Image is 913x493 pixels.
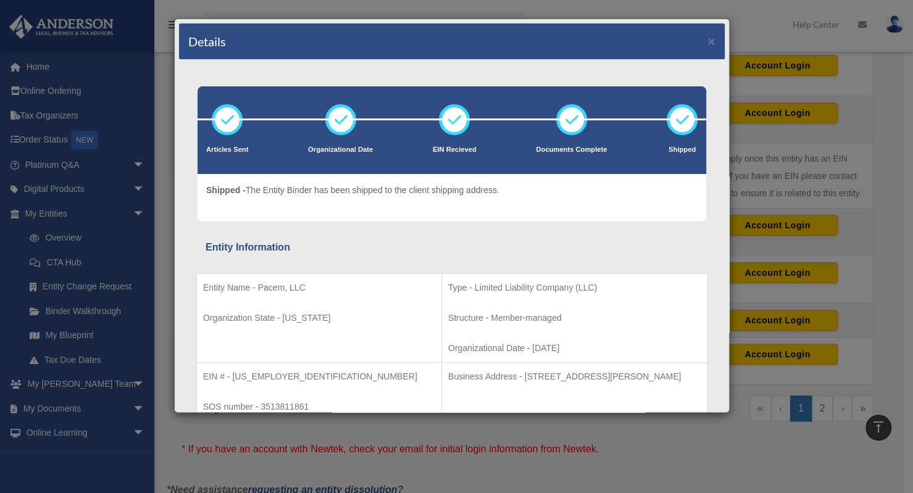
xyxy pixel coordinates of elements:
[206,185,246,195] span: Shipped -
[433,144,477,156] p: EIN Recieved
[203,310,435,326] p: Organization State - [US_STATE]
[707,35,715,48] button: ×
[448,310,701,326] p: Structure - Member-managed
[536,144,607,156] p: Documents Complete
[308,144,373,156] p: Organizational Date
[203,369,435,384] p: EIN # - [US_EMPLOYER_IDENTIFICATION_NUMBER]
[448,369,701,384] p: Business Address - [STREET_ADDRESS][PERSON_NAME]
[203,280,435,296] p: Entity Name - Pacem, LLC
[203,399,435,415] p: SOS number - 3513811861
[448,341,701,356] p: Organizational Date - [DATE]
[667,144,698,156] p: Shipped
[206,144,248,156] p: Articles Sent
[448,280,701,296] p: Type - Limited Liability Company (LLC)
[206,239,698,256] div: Entity Information
[188,33,226,50] h4: Details
[206,183,499,198] p: The Entity Binder has been shipped to the client shipping address.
